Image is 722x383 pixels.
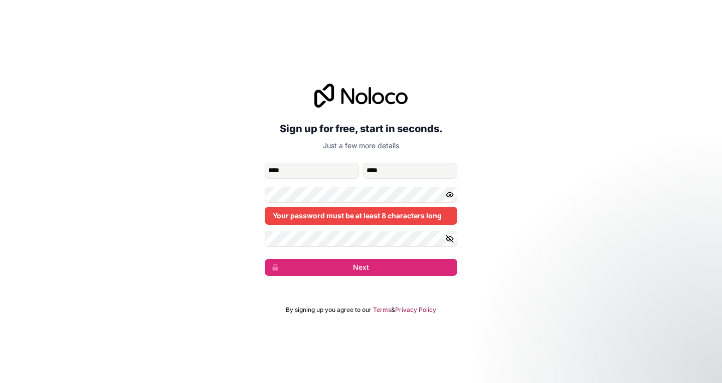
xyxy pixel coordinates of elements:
input: Confirm password [265,231,457,247]
div: Your password must be at least 8 characters long [265,207,457,225]
span: & [391,306,395,314]
iframe: Intercom notifications message [521,308,722,378]
input: Password [265,187,457,203]
button: Next [265,259,457,276]
a: Terms [373,306,391,314]
span: By signing up you agree to our [286,306,372,314]
p: Just a few more details [265,141,457,151]
h2: Sign up for free, start in seconds. [265,120,457,138]
input: family-name [363,163,457,179]
a: Privacy Policy [395,306,436,314]
input: given-name [265,163,359,179]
